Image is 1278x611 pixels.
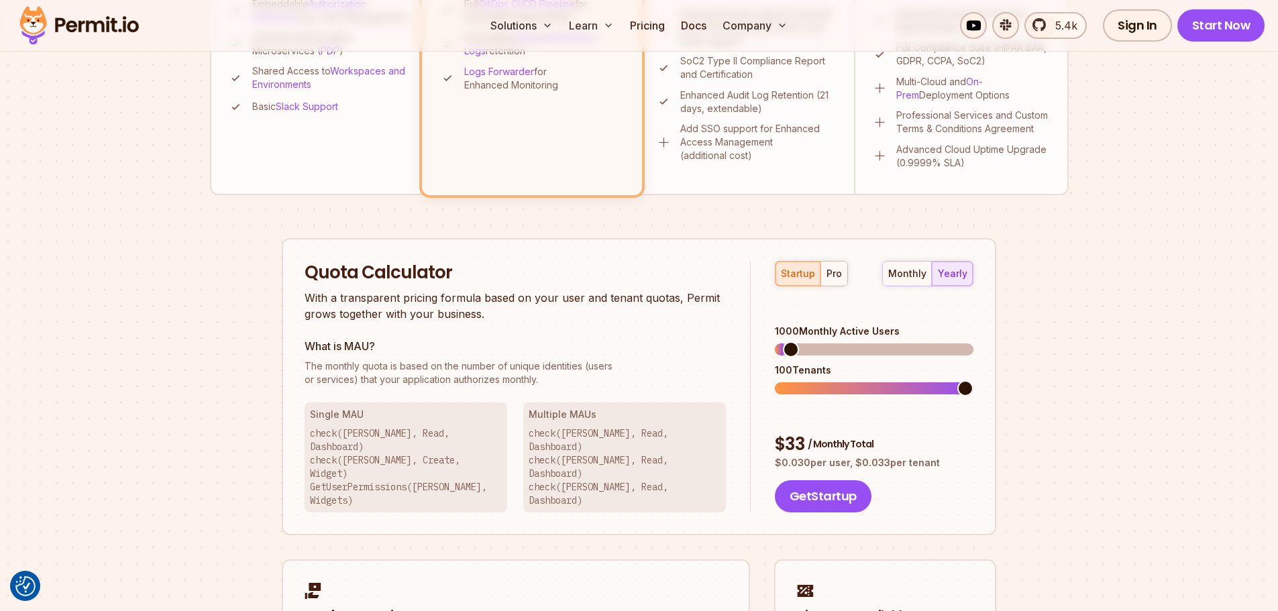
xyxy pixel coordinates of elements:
[775,325,973,338] div: 1000 Monthly Active Users
[676,12,712,39] a: Docs
[252,100,338,113] p: Basic
[896,76,983,101] a: On-Prem
[680,89,838,115] p: Enhanced Audit Log Retention (21 days, extendable)
[305,261,726,285] h2: Quota Calculator
[529,427,721,507] p: check([PERSON_NAME], Read, Dashboard) check([PERSON_NAME], Read, Dashboard) check([PERSON_NAME], ...
[896,75,1051,102] p: Multi-Cloud and Deployment Options
[305,290,726,322] p: With a transparent pricing formula based on your user and tenant quotas, Permit grows together wi...
[808,437,873,451] span: / Monthly Total
[827,267,842,280] div: pro
[305,338,726,354] h3: What is MAU?
[1047,17,1077,34] span: 5.4k
[529,408,721,421] h3: Multiple MAUs
[305,359,726,386] p: or services) that your application authorizes monthly.
[464,65,625,92] p: for Enhanced Monitoring
[252,64,409,91] p: Shared Access to
[564,12,619,39] button: Learn
[321,45,339,56] a: PDP
[1103,9,1172,42] a: Sign In
[15,576,36,596] button: Consent Preferences
[625,12,670,39] a: Pricing
[680,122,838,162] p: Add SSO support for Enhanced Access Management (additional cost)
[775,364,973,377] div: 100 Tenants
[1024,12,1087,39] a: 5.4k
[305,359,726,373] span: The monthly quota is based on the number of unique identities (users
[680,54,838,81] p: SoC2 Type II Compliance Report and Certification
[485,12,558,39] button: Solutions
[13,3,145,48] img: Permit logo
[276,101,338,112] a: Slack Support
[775,480,871,512] button: GetStartup
[896,41,1051,68] p: Full Compliance Suite (HIPAA BAA, GDPR, CCPA, SoC2)
[15,576,36,596] img: Revisit consent button
[896,143,1051,170] p: Advanced Cloud Uptime Upgrade (0.9999% SLA)
[310,427,502,507] p: check([PERSON_NAME], Read, Dashboard) check([PERSON_NAME], Create, Widget) GetUserPermissions([PE...
[1177,9,1265,42] a: Start Now
[464,66,534,77] a: Logs Forwarder
[775,433,973,457] div: $ 33
[310,408,502,421] h3: Single MAU
[775,456,973,469] p: $ 0.030 per user, $ 0.033 per tenant
[896,109,1051,135] p: Professional Services and Custom Terms & Conditions Agreement
[717,12,793,39] button: Company
[888,267,926,280] div: monthly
